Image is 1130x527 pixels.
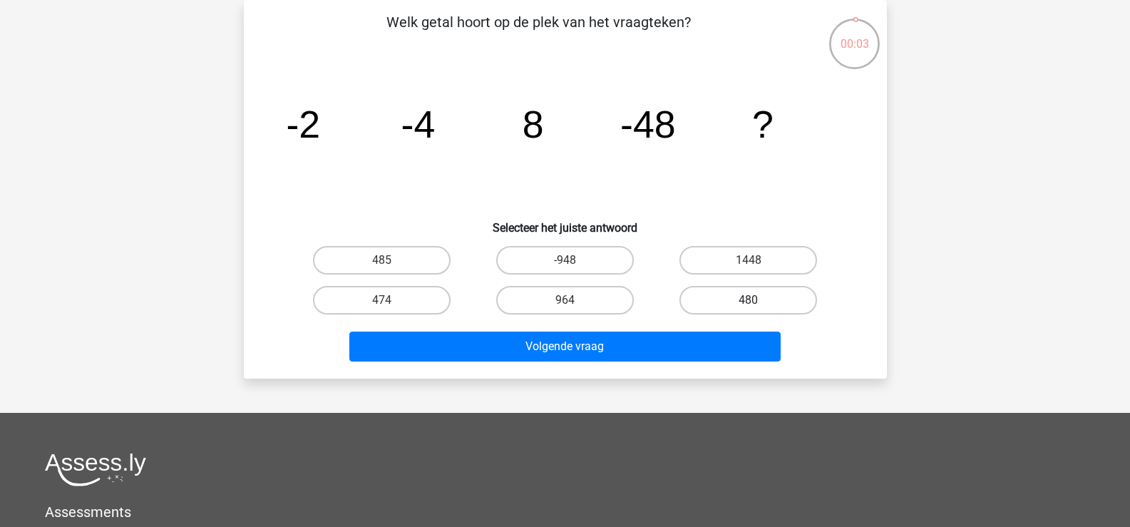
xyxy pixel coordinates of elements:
img: Assessly logo [45,453,146,486]
tspan: -4 [401,103,435,145]
div: 00:03 [828,17,881,53]
label: 1448 [679,246,817,275]
tspan: ? [752,103,774,145]
p: Welk getal hoort op de plek van het vraagteken? [267,11,811,54]
label: 480 [679,286,817,314]
label: 964 [496,286,634,314]
label: 474 [313,286,451,314]
tspan: 8 [522,103,543,145]
h6: Selecteer het juiste antwoord [267,210,864,235]
label: 485 [313,246,451,275]
button: Volgende vraag [349,332,781,362]
tspan: -48 [620,103,676,145]
h5: Assessments [45,503,1085,521]
label: -948 [496,246,634,275]
tspan: -2 [286,103,320,145]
